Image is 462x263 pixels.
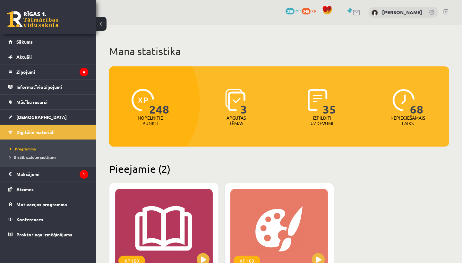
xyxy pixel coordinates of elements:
img: icon-clock-7be60019b62300814b6bd22b8e044499b485619524d84068768e800edab66f18.svg [392,89,415,111]
a: Konferences [8,212,88,227]
span: mP [295,8,301,13]
a: Atzīmes [8,182,88,197]
img: icon-xp-0682a9bc20223a9ccc6f5883a126b849a74cddfe5390d2b41b4391c66f2066e7.svg [132,89,154,111]
p: Nopelnītie punkti [138,115,163,126]
i: 1 [80,170,88,179]
a: Mācību resursi [8,95,88,109]
span: xp [312,8,316,13]
span: Programma [10,146,36,151]
p: Izpildīti uzdevumi [310,115,335,126]
span: 68 [410,89,424,115]
span: Proktoringa izmēģinājums [16,232,72,237]
legend: Maksājumi [16,167,88,182]
span: 230 [286,8,295,14]
a: [PERSON_NAME] [382,9,422,15]
a: Programma [10,146,90,152]
h2: Pieejamie (2) [109,163,449,175]
span: Biežāk uzdotie jautājumi [10,155,56,160]
a: Rīgas 1. Tālmācības vidusskola [7,11,58,27]
h1: Mana statistika [109,45,449,58]
a: Biežāk uzdotie jautājumi [10,154,90,160]
a: Informatīvie ziņojumi [8,80,88,94]
a: 248 xp [302,8,319,13]
a: Aktuāli [8,49,88,64]
i: 4 [80,68,88,76]
span: [DEMOGRAPHIC_DATA] [16,114,67,120]
span: Mācību resursi [16,99,47,105]
span: Motivācijas programma [16,201,67,207]
span: 3 [241,89,247,115]
legend: Ziņojumi [16,64,88,79]
p: Nepieciešamais laiks [390,115,425,126]
a: Motivācijas programma [8,197,88,212]
a: Maksājumi1 [8,167,88,182]
a: Proktoringa izmēģinājums [8,227,88,242]
a: 230 mP [286,8,301,13]
img: Kristers Caune [372,10,378,16]
img: icon-completed-tasks-ad58ae20a441b2904462921112bc710f1caf180af7a3daa7317a5a94f2d26646.svg [308,89,328,111]
a: [DEMOGRAPHIC_DATA] [8,110,88,124]
span: Sākums [16,39,33,45]
span: Digitālie materiāli [16,129,55,135]
p: Apgūtās tēmas [224,115,249,126]
a: Ziņojumi4 [8,64,88,79]
span: Konferences [16,216,43,222]
span: 35 [323,89,336,115]
img: icon-learned-topics-4a711ccc23c960034f471b6e78daf4a3bad4a20eaf4de84257b87e66633f6470.svg [225,89,245,111]
span: 248 [149,89,169,115]
a: Digitālie materiāli [8,125,88,140]
span: Atzīmes [16,186,34,192]
legend: Informatīvie ziņojumi [16,80,88,94]
a: Sākums [8,34,88,49]
span: Aktuāli [16,54,32,60]
span: 248 [302,8,311,14]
